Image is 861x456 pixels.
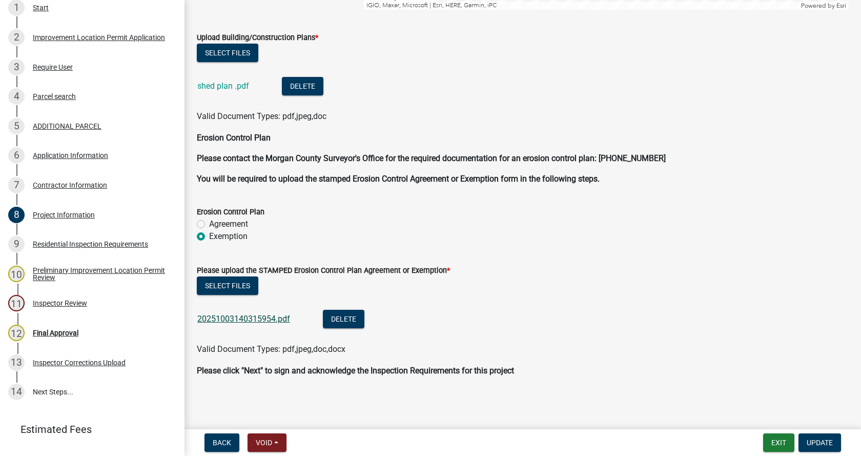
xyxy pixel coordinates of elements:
[213,439,231,447] span: Back
[197,81,249,91] a: shed plan .pdf
[8,325,25,341] div: 12
[8,354,25,371] div: 13
[323,310,364,328] button: Delete
[8,266,25,282] div: 10
[204,433,239,452] button: Back
[209,230,248,243] label: Exemption
[282,82,323,92] wm-modal-confirm: Delete Document
[8,118,25,134] div: 5
[197,267,450,274] label: Please upload the STAMPED Erosion Control Plan Agreement or Exemption
[197,153,666,163] strong: Please contact the Morgan County Surveyor's Office for the required documentation for an erosion ...
[33,4,49,11] div: Start
[33,93,76,100] div: Parcel search
[8,88,25,105] div: 4
[248,433,286,452] button: Void
[807,439,833,447] span: Update
[33,182,107,189] div: Contractor Information
[33,34,165,41] div: Improvement Location Permit Application
[33,241,148,248] div: Residential Inspection Requirements
[197,44,258,62] button: Select files
[33,211,95,219] div: Project Information
[197,34,318,42] label: Upload Building/Construction Plans
[763,433,794,452] button: Exit
[197,111,326,121] span: Valid Document Types: pdf,jpeg,doc
[364,2,799,10] div: IGIO, Maxar, Microsoft | Esri, HERE, Garmin, iPC
[8,419,168,440] a: Estimated Fees
[197,209,264,216] label: Erosion Control Plan
[798,2,849,10] div: Powered by
[8,236,25,252] div: 9
[197,314,290,324] a: 20251003140315954.pdf
[256,439,272,447] span: Void
[8,295,25,311] div: 11
[197,276,258,295] button: Select files
[323,315,364,325] wm-modal-confirm: Delete Document
[33,64,73,71] div: Require User
[8,384,25,400] div: 14
[8,29,25,46] div: 2
[197,366,514,375] strong: Please click "Next" to sign and acknowledge the Inspection Requirements for this project
[197,133,271,143] strong: Erosion Control Plan
[33,152,108,159] div: Application Information
[8,207,25,223] div: 8
[33,300,87,307] div: Inspector Review
[8,177,25,193] div: 7
[197,174,600,184] strong: You will be required to upload the stamped Erosion Control Agreement or Exemption form in the fol...
[8,147,25,164] div: 6
[197,344,345,354] span: Valid Document Types: pdf,jpeg,doc,docx
[33,329,78,336] div: Final Approval
[8,59,25,75] div: 3
[798,433,841,452] button: Update
[209,218,248,230] label: Agreement
[33,267,168,281] div: Preliminary Improvement Location Permit Review
[33,359,126,366] div: Inspector Corrections Upload
[33,123,101,130] div: ADDITIONAL PARCEL
[836,2,846,9] a: Esri
[282,77,323,95] button: Delete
